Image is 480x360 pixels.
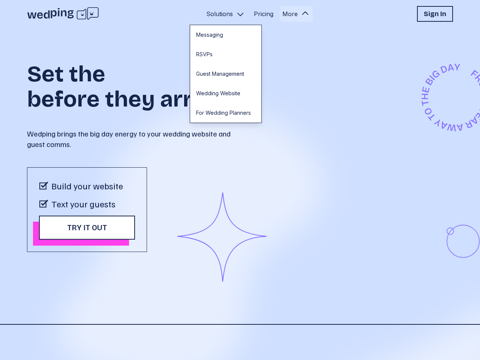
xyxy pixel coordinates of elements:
nav: Primary Navigation [203,6,313,22]
p: More [282,9,298,18]
h1: Sign In [424,9,446,19]
p: Wedping brings the big day energy to your wedding website and guest comms. [27,128,240,149]
a: Pricing [254,9,273,18]
h1: Set the before they arrive [27,52,240,110]
button: Try it out [39,216,135,240]
a: Guest Management [190,64,261,84]
button: Sign In [417,6,453,22]
p: Text your guests [51,198,115,210]
a: Messaging [190,25,261,45]
p: Build your website [51,180,123,192]
a: For Wedding Planners [190,103,261,123]
button: More [279,6,313,22]
button: Solutions [203,6,248,22]
p: Solutions [206,9,233,18]
span: Try it out [67,223,107,232]
a: RSVPs [190,45,261,64]
a: Wedding Website [190,84,261,103]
